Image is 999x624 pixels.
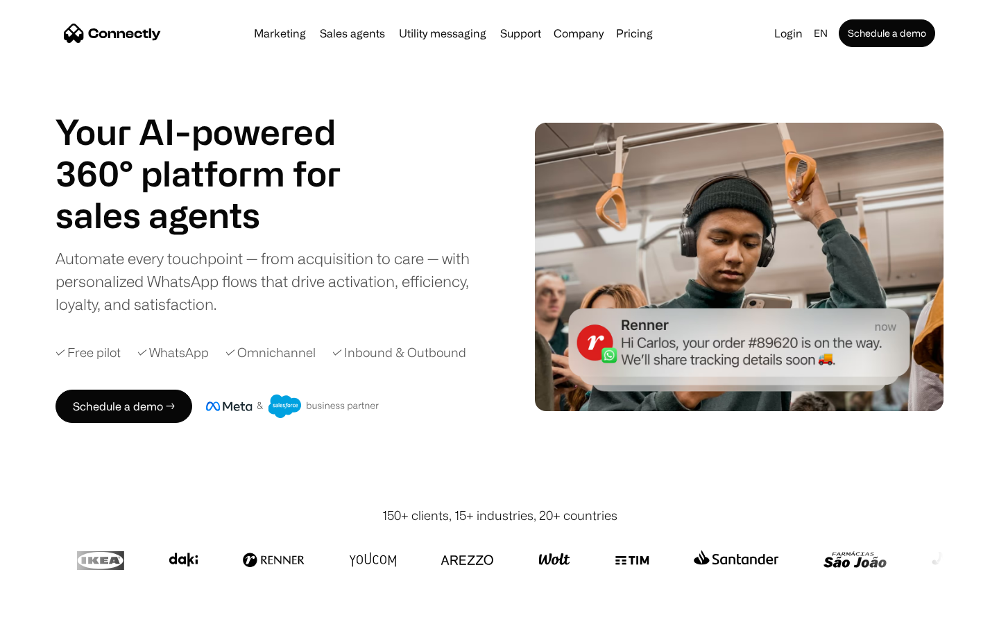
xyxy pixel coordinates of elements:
[554,24,604,43] div: Company
[28,600,83,619] ul: Language list
[769,24,808,43] a: Login
[314,28,391,39] a: Sales agents
[382,506,617,525] div: 150+ clients, 15+ industries, 20+ countries
[332,343,466,362] div: ✓ Inbound & Outbound
[55,390,192,423] a: Schedule a demo →
[393,28,492,39] a: Utility messaging
[55,247,493,315] div: Automate every touchpoint — from acquisition to care — with personalized WhatsApp flows that driv...
[248,28,311,39] a: Marketing
[55,194,375,236] div: 1 of 4
[549,24,608,43] div: Company
[14,598,83,619] aside: Language selected: English
[814,24,828,43] div: en
[55,111,375,194] h1: Your AI-powered 360° platform for
[225,343,316,362] div: ✓ Omnichannel
[495,28,547,39] a: Support
[55,194,375,236] h1: sales agents
[206,395,379,418] img: Meta and Salesforce business partner badge.
[808,24,836,43] div: en
[55,343,121,362] div: ✓ Free pilot
[55,194,375,236] div: carousel
[610,28,658,39] a: Pricing
[64,23,161,44] a: home
[839,19,935,47] a: Schedule a demo
[137,343,209,362] div: ✓ WhatsApp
